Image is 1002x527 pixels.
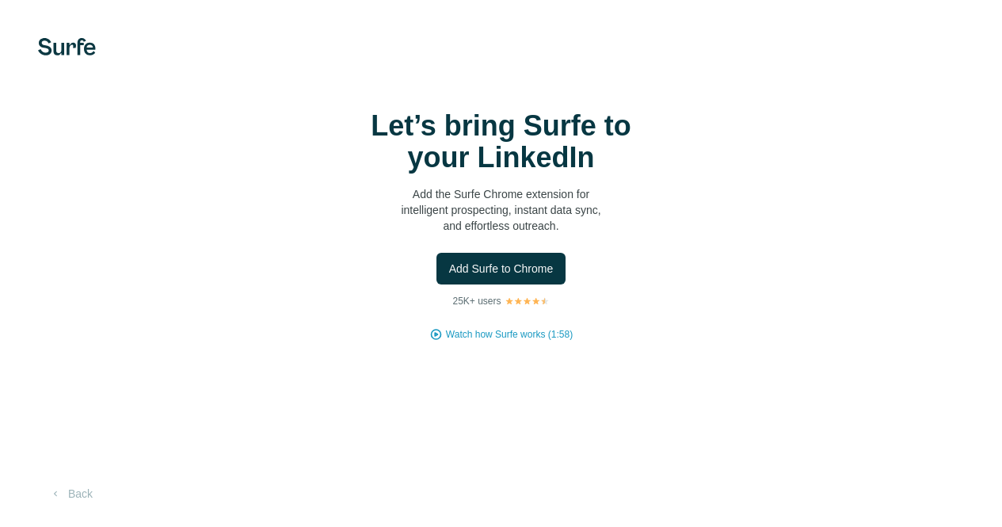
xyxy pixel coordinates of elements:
img: Rating Stars [505,296,550,306]
button: Add Surfe to Chrome [436,253,566,285]
h1: Let’s bring Surfe to your LinkedIn [343,110,660,174]
p: 25K+ users [452,294,501,308]
button: Back [38,479,104,508]
span: Add Surfe to Chrome [449,261,554,277]
button: Watch how Surfe works (1:58) [446,327,573,342]
img: Surfe's logo [38,38,96,55]
p: Add the Surfe Chrome extension for intelligent prospecting, instant data sync, and effortless out... [343,186,660,234]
